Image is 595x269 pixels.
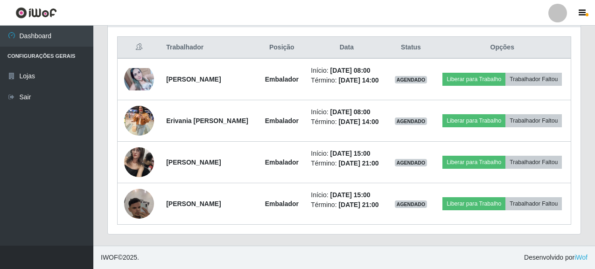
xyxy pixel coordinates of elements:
button: Trabalhador Faltou [505,73,562,86]
strong: Embalador [265,76,299,83]
time: [DATE] 14:00 [338,118,378,125]
span: AGENDADO [395,200,427,208]
th: Data [305,37,388,59]
img: CoreUI Logo [15,7,57,19]
li: Início: [311,66,382,76]
time: [DATE] 08:00 [330,108,371,116]
time: [DATE] 14:00 [338,76,378,84]
th: Status [388,37,434,59]
img: 1758533599287.jpeg [124,179,154,229]
button: Liberar para Trabalho [442,156,505,169]
li: Término: [311,159,382,168]
button: Liberar para Trabalho [442,73,505,86]
li: Término: [311,117,382,127]
span: Desenvolvido por [524,253,588,262]
button: Trabalhador Faltou [505,197,562,210]
button: Liberar para Trabalho [442,197,505,210]
time: [DATE] 15:00 [330,191,371,199]
button: Trabalhador Faltou [505,114,562,127]
button: Trabalhador Faltou [505,156,562,169]
li: Término: [311,200,382,210]
span: © 2025 . [101,253,139,262]
span: AGENDADO [395,159,427,166]
time: [DATE] 15:00 [330,150,371,157]
time: [DATE] 21:00 [338,159,378,167]
strong: Embalador [265,159,299,166]
strong: Embalador [265,117,299,124]
strong: [PERSON_NAME] [166,159,221,166]
strong: [PERSON_NAME] [166,76,221,83]
strong: [PERSON_NAME] [166,200,221,207]
li: Término: [311,76,382,85]
th: Opções [434,37,571,59]
a: iWof [574,254,588,261]
strong: Erivania [PERSON_NAME] [166,117,248,124]
th: Trabalhador [161,37,258,59]
button: Liberar para Trabalho [442,114,505,127]
img: 1628262185809.jpeg [124,142,154,182]
span: IWOF [101,254,118,261]
img: 1668045195868.jpeg [124,68,154,90]
span: AGENDADO [395,76,427,83]
time: [DATE] 08:00 [330,67,371,74]
li: Início: [311,107,382,117]
th: Posição [258,37,305,59]
span: AGENDADO [395,117,427,125]
strong: Embalador [265,200,299,207]
li: Início: [311,190,382,200]
time: [DATE] 21:00 [338,201,378,208]
img: 1756522276580.jpeg [124,101,154,140]
li: Início: [311,149,382,159]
